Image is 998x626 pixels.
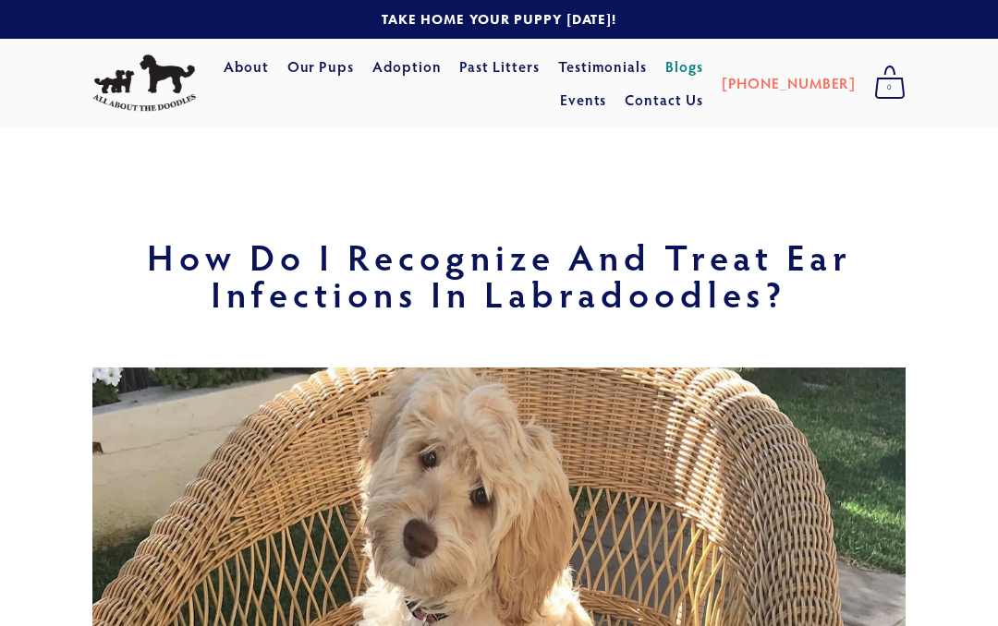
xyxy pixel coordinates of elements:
a: Events [560,83,607,116]
a: Past Litters [459,56,540,76]
a: Our Pups [287,50,355,83]
span: 0 [874,76,906,100]
a: Testimonials [558,50,648,83]
a: Blogs [665,50,703,83]
a: About [224,50,269,83]
img: All About The Doodles [92,54,196,112]
a: [PHONE_NUMBER] [722,66,856,100]
a: Contact Us [625,83,703,116]
a: Adoption [372,50,442,83]
h1: How Do I Recognize and Treat Ear Infections in Labradoodles? [92,238,906,312]
a: 0 items in cart [865,60,915,106]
